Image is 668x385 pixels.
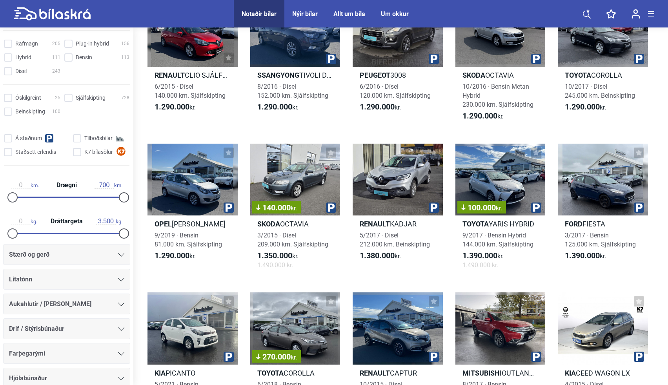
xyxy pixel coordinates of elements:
a: Opel[PERSON_NAME]9/2019 · Bensín81.000 km. Sjálfskipting1.290.000kr. [147,144,238,277]
span: 10/2017 · Dísel 245.000 km. Beinskipting [565,83,635,99]
span: kr. [462,111,504,121]
b: 1.290.000 [462,111,497,120]
span: Óskilgreint [15,94,41,102]
img: parking.png [531,54,541,64]
b: 1.350.000 [257,251,292,260]
span: kr. [257,251,299,261]
b: Kia [155,369,166,377]
span: 100.000 [461,204,502,212]
span: K7 bílasölur [84,148,113,156]
img: parking.png [326,54,336,64]
img: parking.png [224,203,234,213]
a: 100.000kr.ToyotaYARIS HYBRID9/2017 · Bensín Hybrid144.000 km. Sjálfskipting1.390.000kr.1.490.000 kr. [455,144,546,277]
h2: OUTLANDER INVITE [455,369,546,378]
span: Hybrid [15,53,31,62]
span: 728 [121,94,129,102]
span: 111 [52,53,60,62]
b: 1.290.000 [257,102,292,111]
span: Staðsett erlendis [15,148,56,156]
span: Aukahlutir / [PERSON_NAME] [9,299,91,310]
img: parking.png [531,203,541,213]
b: Renault [155,71,185,79]
span: kg. [96,218,122,225]
span: kr. [155,102,196,112]
span: Á staðnum [15,134,42,142]
a: 140.000kr.SkodaOCTAVIA3/2015 · Dísel209.000 km. Sjálfskipting1.350.000kr.1.490.000 kr. [250,144,340,277]
b: Renault [360,220,390,228]
h2: COROLLA [558,71,648,80]
b: 1.290.000 [565,102,600,111]
a: Nýir bílar [292,10,318,18]
span: Tilboðsbílar [84,134,113,142]
span: 113 [121,53,129,62]
span: kg. [11,218,37,225]
b: 1.290.000 [360,102,395,111]
b: Renault [360,369,390,377]
b: Toyota [565,71,591,79]
span: km. [11,182,39,189]
a: Um okkur [381,10,409,18]
span: Farþegarými [9,348,45,359]
span: kr. [360,102,401,112]
span: Litatónn [9,274,32,285]
span: 270.000 [256,353,297,361]
img: parking.png [634,203,644,213]
span: Rafmagn [15,40,38,48]
a: Notaðir bílar [242,10,277,18]
span: 9/2019 · Bensín 81.000 km. Sjálfskipting [155,232,222,248]
span: 5/2017 · Dísel 212.000 km. Beinskipting [360,232,430,248]
h2: CAPTUR [353,369,443,378]
span: Hjólabúnaður [9,373,47,384]
span: kr. [291,204,297,212]
img: user-login.svg [632,9,640,19]
span: kr. [257,102,299,112]
span: kr. [360,251,401,261]
span: 3/2015 · Dísel 209.000 km. Sjálfskipting [257,232,328,248]
h2: [PERSON_NAME] [147,219,238,228]
img: parking.png [634,54,644,64]
span: kr. [155,251,196,261]
img: parking.png [224,352,234,362]
b: Toyota [257,369,284,377]
span: kr. [462,251,504,261]
span: kr. [291,354,297,361]
h2: OCTAVIA [455,71,546,80]
img: parking.png [429,54,439,64]
img: parking.png [326,203,336,213]
b: 1.380.000 [360,251,395,260]
span: kr. [565,102,606,112]
b: 1.390.000 [462,251,497,260]
span: 25 [55,94,60,102]
img: parking.png [429,352,439,362]
h2: CEED WAGON LX [558,369,648,378]
span: 156 [121,40,129,48]
span: 1.490.000 kr. [257,261,293,270]
a: RenaultKADJAR5/2017 · Dísel212.000 km. Beinskipting1.380.000kr. [353,144,443,277]
span: 8/2016 · Dísel 152.000 km. Sjálfskipting [257,83,328,99]
h2: 3008 [353,71,443,80]
a: Allt um bíla [333,10,365,18]
span: Dísel [15,67,27,75]
span: kr. [496,204,502,212]
b: Skoda [462,71,485,79]
h2: TIVOLI DLX [250,71,340,80]
span: 10/2016 · Bensín Metan Hybrid 230.000 km. Sjálfskipting [462,83,533,108]
b: Ssangyong [257,71,299,79]
img: parking.png [634,352,644,362]
img: parking.png [531,352,541,362]
span: Beinskipting [15,108,45,116]
b: Skoda [257,220,280,228]
span: kr. [565,251,606,261]
span: Drif / Stýrisbúnaður [9,323,64,334]
span: Plug-in hybrid [76,40,109,48]
b: Opel [155,220,172,228]
span: 1.490.000 kr. [462,261,498,270]
span: 6/2015 · Dísel 140.000 km. Sjálfskipting [155,83,226,99]
b: 1.290.000 [155,251,189,260]
b: 1.390.000 [565,251,600,260]
span: km. [95,182,122,189]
